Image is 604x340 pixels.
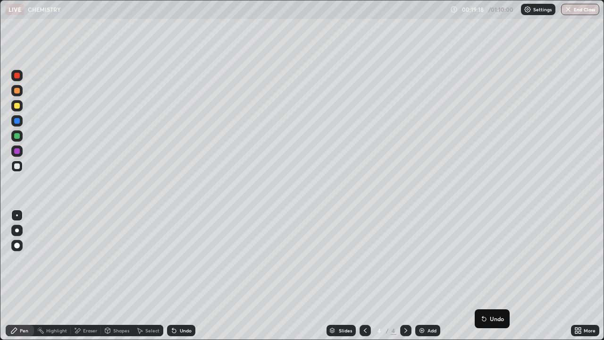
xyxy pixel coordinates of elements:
p: Undo [490,315,504,323]
p: CHEMISTRY [28,6,61,13]
div: / [386,328,389,333]
img: class-settings-icons [524,6,531,13]
img: add-slide-button [418,327,426,334]
img: end-class-cross [564,6,572,13]
div: Pen [20,328,28,333]
p: Settings [533,7,552,12]
p: LIVE [8,6,21,13]
div: Shapes [113,328,129,333]
div: More [584,328,596,333]
div: Add [428,328,436,333]
div: 4 [391,326,396,335]
div: Undo [180,328,192,333]
button: Undo [478,313,506,324]
button: End Class [561,4,599,15]
div: 4 [375,328,384,333]
div: Eraser [83,328,97,333]
div: Highlight [46,328,67,333]
div: Slides [339,328,352,333]
div: Select [145,328,159,333]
